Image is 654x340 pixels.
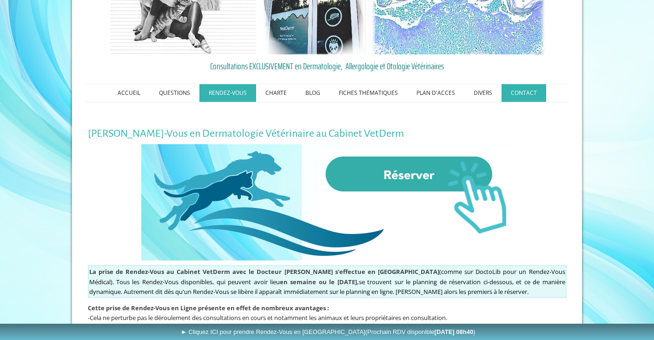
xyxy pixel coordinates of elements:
[90,313,447,322] span: Cela ne perturbe pas le déroulement des consultations en cours et notamment les animaux et leurs ...
[280,278,359,286] span: en semaine ou le [DATE],
[89,267,462,276] span: (comme
[141,144,513,260] img: Rendez-Vous en Ligne au Cabinet VetDerm
[256,84,296,102] a: CHARTE
[110,304,329,312] span: rise de Rendez-Vous en Ligne présente en effet de nombreux avantages :
[435,328,474,335] b: [DATE] 08h40
[108,84,150,102] a: ACCUEIL
[365,328,476,335] span: (Prochain RDV disponible )
[88,304,329,312] span: Cette p
[407,84,464,102] a: PLAN D'ACCES
[464,84,502,102] a: DIVERS
[199,84,256,102] a: RENDEZ-VOUS
[88,59,567,73] a: Consultations EXCLUSIVEMENT en Dermatologie, Allergologie et Otologie Vétérinaires
[502,84,546,102] a: CONTACT
[330,84,407,102] a: FICHES THEMATIQUES
[88,313,90,322] span: -
[296,84,330,102] a: BLOG
[88,128,567,140] h1: [PERSON_NAME]-Vous en Dermatologie Vétérinaire au Cabinet VetDerm
[89,267,439,276] strong: La prise de Rendez-Vous au Cabinet VetDerm avec le Docteur [PERSON_NAME] s'effectue en [GEOGRAPHI...
[89,267,565,286] span: sur DoctoLib pour un Rendez-Vous Médical). Tous les Rendez-Vous disponibles, qui peuvent avoir lieu
[181,328,476,335] span: ► Cliquez ICI pour prendre Rendez-Vous en [GEOGRAPHIC_DATA]
[150,84,199,102] a: QUESTIONS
